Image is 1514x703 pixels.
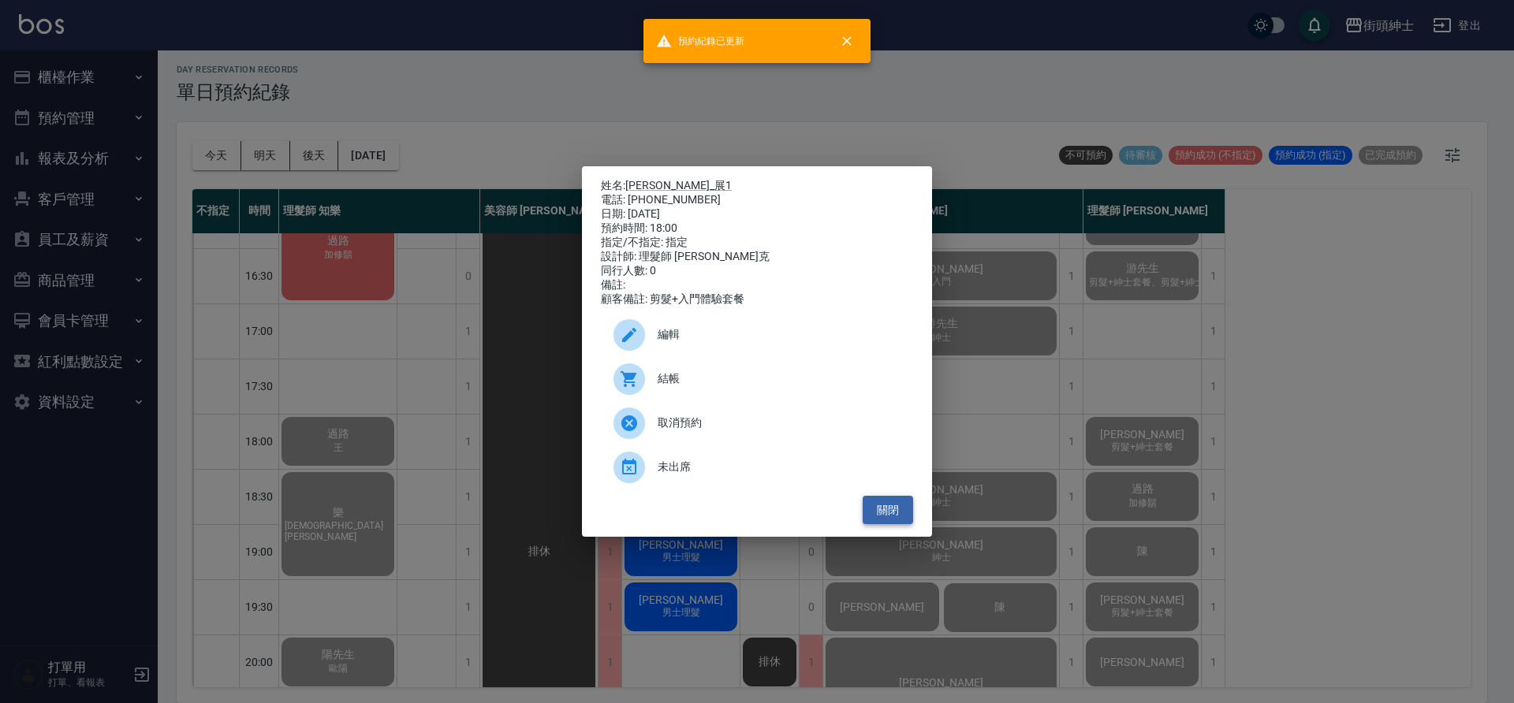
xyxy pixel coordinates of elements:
span: 取消預約 [658,415,901,431]
div: 備註: [601,278,913,292]
div: 未出席 [601,445,913,489]
span: 未出席 [658,459,901,475]
a: [PERSON_NAME]_展1 [625,179,732,192]
span: 預約紀錄已更新 [656,33,744,49]
span: 編輯 [658,326,901,343]
div: 編輯 [601,313,913,357]
button: 關閉 [863,496,913,525]
div: 電話: [PHONE_NUMBER] [601,193,913,207]
div: 日期: [DATE] [601,207,913,221]
div: 同行人數: 0 [601,264,913,278]
span: 結帳 [658,370,901,387]
button: close [830,24,864,58]
div: 取消預約 [601,401,913,445]
div: 指定/不指定: 指定 [601,236,913,250]
p: 姓名: [601,179,913,193]
div: 預約時間: 18:00 [601,221,913,236]
div: 顧客備註: 剪髮+入門體驗套餐 [601,292,913,307]
div: 設計師: 理髮師 [PERSON_NAME]克 [601,250,913,264]
a: 結帳 [601,357,913,401]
